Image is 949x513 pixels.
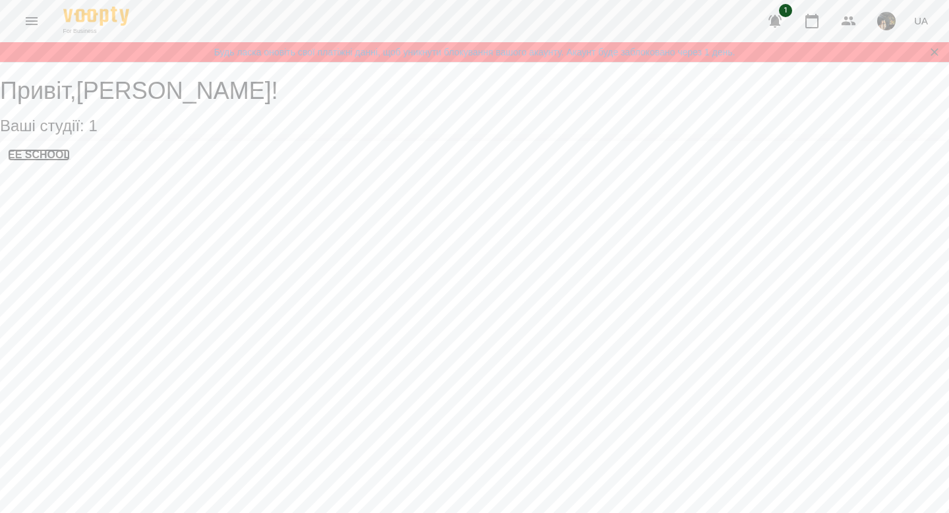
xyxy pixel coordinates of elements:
img: Voopty Logo [63,7,129,26]
button: UA [909,9,933,33]
span: 1 [88,117,97,135]
a: EE SCHOOL [8,149,70,161]
span: UA [914,14,928,28]
button: Закрити сповіщення [925,43,944,61]
span: 1 [779,4,792,17]
a: Будь ласка оновіть свої платіжні данні, щоб уникнути блокування вашого акаунту. Акаунт буде забло... [214,45,735,59]
button: Menu [16,5,47,37]
img: 5701ce26c8a38a6089bfb9008418fba1.jpg [877,12,896,30]
span: For Business [63,27,129,36]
